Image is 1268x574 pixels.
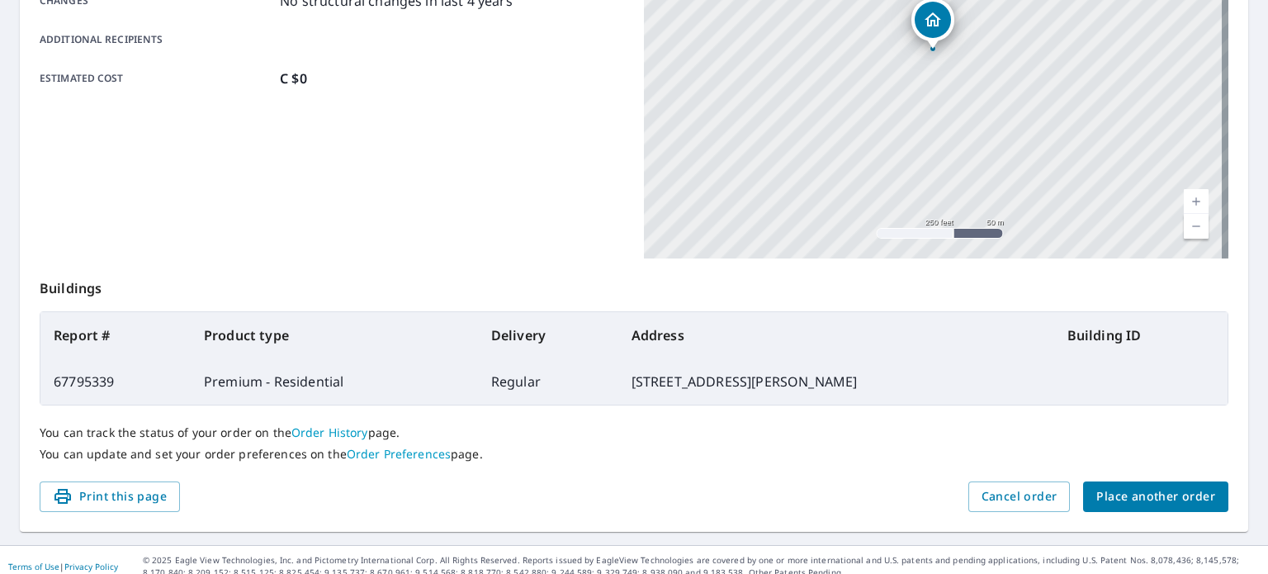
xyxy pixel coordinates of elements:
a: Current Level 17, Zoom Out [1184,214,1209,239]
button: Print this page [40,481,180,512]
th: Address [618,312,1054,358]
p: Estimated cost [40,69,273,88]
a: Terms of Use [8,561,59,572]
a: Order History [291,425,368,440]
span: Cancel order [982,486,1057,507]
p: | [8,562,118,572]
td: Premium - Residential [191,358,478,405]
td: Regular [478,358,618,405]
th: Building ID [1054,312,1228,358]
a: Order Preferences [347,446,451,462]
span: Place another order [1096,486,1215,507]
p: C $0 [280,69,307,88]
a: Privacy Policy [64,561,118,572]
button: Place another order [1083,481,1228,512]
button: Cancel order [968,481,1071,512]
th: Product type [191,312,478,358]
td: [STREET_ADDRESS][PERSON_NAME] [618,358,1054,405]
td: 67795339 [40,358,191,405]
p: Additional recipients [40,32,273,47]
span: Print this page [53,486,167,507]
p: You can track the status of your order on the page. [40,425,1228,440]
p: You can update and set your order preferences on the page. [40,447,1228,462]
th: Delivery [478,312,618,358]
th: Report # [40,312,191,358]
p: Buildings [40,259,1228,311]
a: Current Level 17, Zoom In [1184,189,1209,214]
